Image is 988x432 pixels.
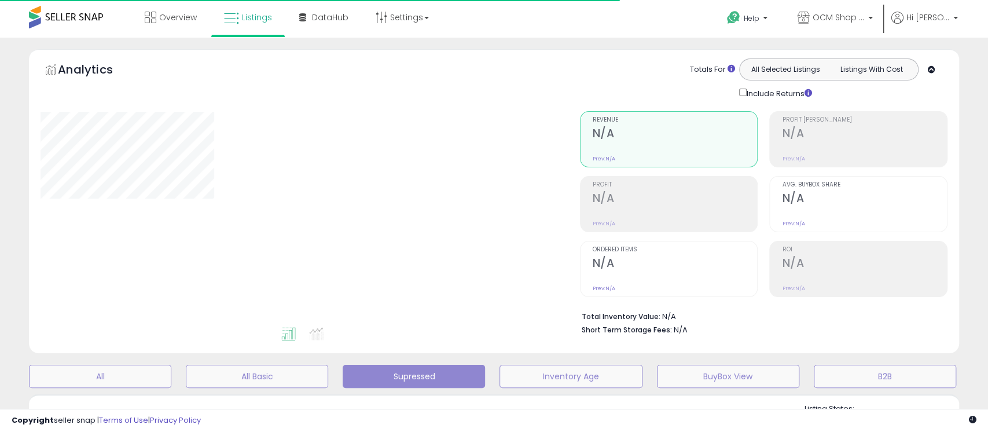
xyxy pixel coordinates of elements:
span: Revenue [593,117,758,123]
button: Listings With Cost [828,62,914,77]
strong: Copyright [12,415,54,426]
small: Prev: N/A [782,285,805,292]
button: B2B [814,365,956,388]
a: Hi [PERSON_NAME] [891,12,958,38]
span: Ordered Items [593,247,758,253]
span: ROI [782,247,947,253]
small: Prev: N/A [593,220,615,227]
h2: N/A [593,257,758,272]
small: Prev: N/A [593,285,615,292]
small: Prev: N/A [782,155,805,162]
span: Help [744,13,759,23]
button: BuyBox View [657,365,799,388]
b: Short Term Storage Fees: [582,325,672,335]
a: Help [718,2,779,38]
button: All [29,365,171,388]
button: All Selected Listings [743,62,829,77]
h2: N/A [782,192,947,207]
button: All Basic [186,365,328,388]
h2: N/A [782,257,947,272]
small: Prev: N/A [593,155,615,162]
button: Inventory Age [499,365,642,388]
b: Total Inventory Value: [582,312,660,321]
button: Supressed [343,365,485,388]
span: N/A [674,324,688,335]
h2: N/A [593,192,758,207]
span: DataHub [312,12,348,23]
i: Get Help [726,10,741,25]
small: Prev: N/A [782,220,805,227]
li: N/A [582,309,939,323]
div: Include Returns [730,86,826,100]
span: Overview [159,12,197,23]
span: Profit [PERSON_NAME] [782,117,947,123]
span: OCM Shop and Save [813,12,865,23]
span: Listings [242,12,272,23]
div: seller snap | | [12,415,201,426]
h2: N/A [782,127,947,142]
span: Hi [PERSON_NAME] [906,12,950,23]
div: Totals For [690,64,735,75]
span: Avg. Buybox Share [782,182,947,188]
h2: N/A [593,127,758,142]
h5: Analytics [58,61,135,80]
span: Profit [593,182,758,188]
